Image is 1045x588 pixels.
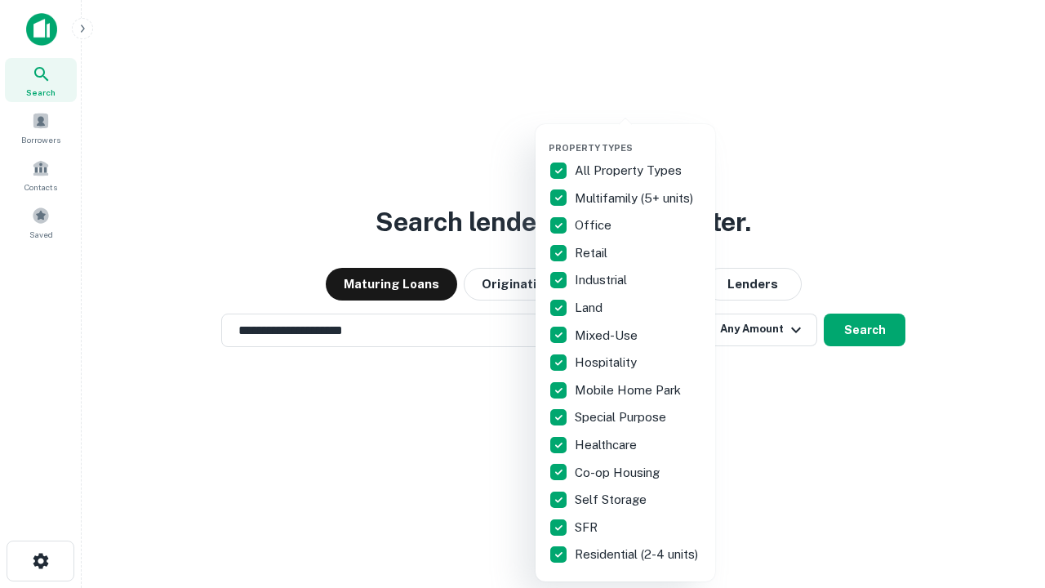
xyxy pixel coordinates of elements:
iframe: Chat Widget [963,457,1045,536]
p: Office [575,216,615,235]
p: Land [575,298,606,318]
p: Multifamily (5+ units) [575,189,696,208]
p: Industrial [575,270,630,290]
p: SFR [575,518,601,537]
p: Mixed-Use [575,326,641,345]
p: Special Purpose [575,408,669,427]
p: Residential (2-4 units) [575,545,701,564]
p: Co-op Housing [575,463,663,483]
p: All Property Types [575,161,685,180]
p: Mobile Home Park [575,381,684,400]
p: Hospitality [575,353,640,372]
p: Self Storage [575,490,650,510]
p: Healthcare [575,435,640,455]
p: Retail [575,243,611,263]
span: Property Types [549,143,633,153]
